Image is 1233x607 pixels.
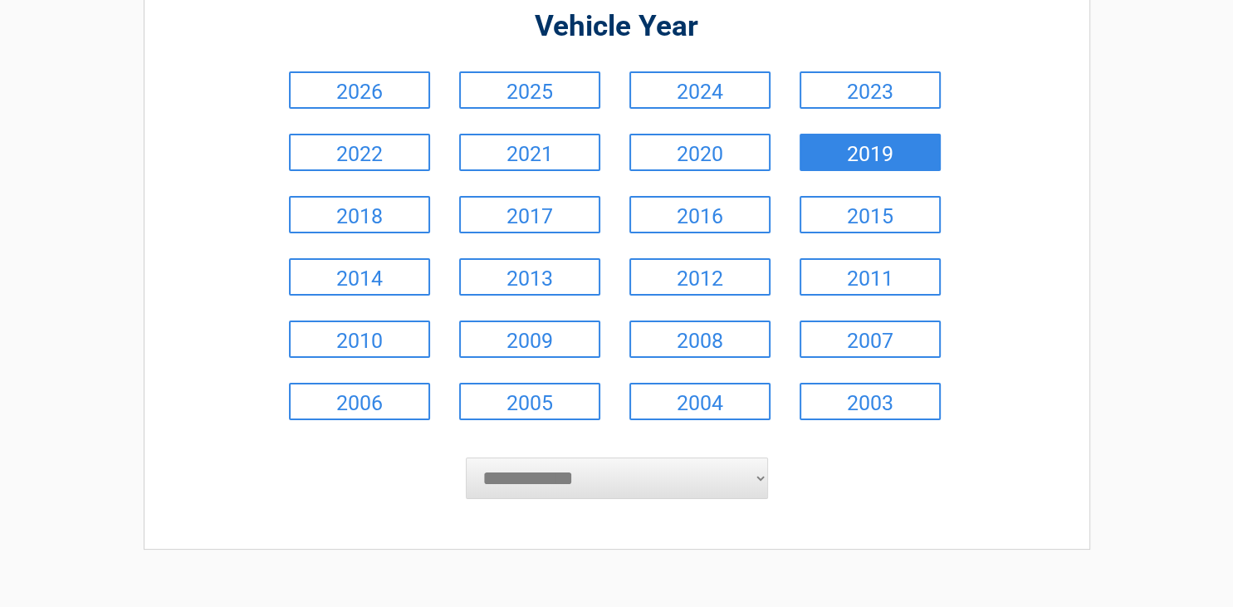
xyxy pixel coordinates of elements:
a: 2003 [800,383,941,420]
a: 2011 [800,258,941,296]
a: 2006 [289,383,430,420]
h2: Vehicle Year [285,7,949,47]
a: 2007 [800,321,941,358]
a: 2015 [800,196,941,233]
a: 2009 [459,321,600,358]
a: 2021 [459,134,600,171]
a: 2014 [289,258,430,296]
a: 2026 [289,71,430,109]
a: 2016 [629,196,771,233]
a: 2025 [459,71,600,109]
a: 2018 [289,196,430,233]
a: 2012 [629,258,771,296]
a: 2005 [459,383,600,420]
a: 2008 [629,321,771,358]
a: 2024 [629,71,771,109]
a: 2019 [800,134,941,171]
a: 2017 [459,196,600,233]
a: 2022 [289,134,430,171]
a: 2004 [629,383,771,420]
a: 2023 [800,71,941,109]
a: 2020 [629,134,771,171]
a: 2013 [459,258,600,296]
a: 2010 [289,321,430,358]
